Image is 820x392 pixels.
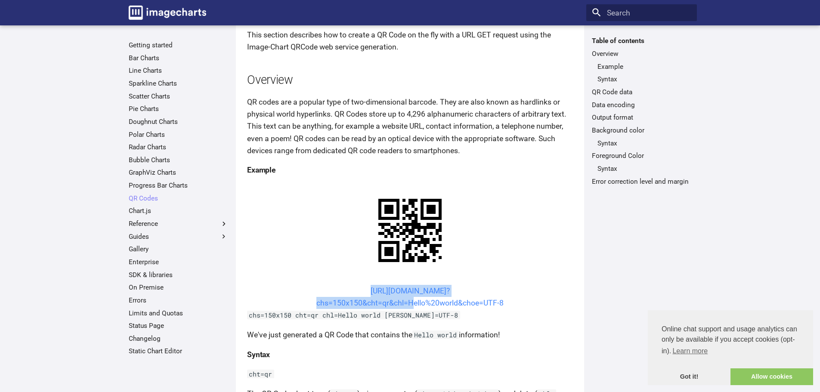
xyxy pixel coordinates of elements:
label: Guides [129,232,228,241]
h2: Overview [247,72,573,89]
a: Sparkline Charts [129,79,228,88]
nav: Background color [592,139,691,148]
input: Search [586,4,697,22]
a: Image-Charts documentation [125,2,210,23]
a: Syntax [597,75,691,83]
a: QR Code data [592,88,691,96]
a: Example [597,62,691,71]
a: Enterprise [129,258,228,266]
a: Errors [129,296,228,305]
a: Syntax [597,139,691,148]
a: Polar Charts [129,130,228,139]
p: We've just generated a QR Code that contains the information! [247,329,573,341]
a: Bar Charts [129,54,228,62]
img: logo [129,6,206,20]
a: Background color [592,126,691,135]
a: Syntax [597,164,691,173]
a: Radar Charts [129,143,228,151]
img: chart [363,184,457,277]
a: Pie Charts [129,105,228,113]
nav: Overview [592,62,691,84]
a: Bubble Charts [129,156,228,164]
a: On Premise [129,283,228,292]
a: Changelog [129,334,228,343]
a: Doughnut Charts [129,117,228,126]
p: This section describes how to create a QR Code on the fly with a URL GET request using the Image-... [247,29,573,53]
a: Line Charts [129,66,228,75]
code: chs=150x150 cht=qr chl=Hello world [PERSON_NAME]=UTF-8 [247,311,460,319]
a: QR Codes [129,194,228,203]
a: Foreground Color [592,151,691,160]
a: Getting started [129,41,228,49]
a: [URL][DOMAIN_NAME]?chs=150x150&cht=qr&chl=Hello%20world&choe=UTF-8 [316,287,504,307]
a: learn more about cookies [671,345,709,358]
code: cht=qr [247,370,274,378]
h4: Syntax [247,349,573,361]
a: Static Chart Editor [129,347,228,355]
span: Online chat support and usage analytics can only be available if you accept cookies (opt-in). [662,324,799,358]
div: cookieconsent [648,310,813,385]
a: Data encoding [592,101,691,109]
nav: Foreground Color [592,164,691,173]
a: Limits and Quotas [129,309,228,318]
a: SDK & libraries [129,271,228,279]
a: Progress Bar Charts [129,181,228,190]
a: Chart.js [129,207,228,215]
a: Output format [592,113,691,122]
a: Gallery [129,245,228,253]
label: Reference [129,219,228,228]
p: QR codes are a popular type of two-dimensional barcode. They are also known as hardlinks or physi... [247,96,573,157]
code: Hello world [412,330,459,339]
a: dismiss cookie message [648,368,730,386]
a: Scatter Charts [129,92,228,101]
nav: Table of contents [586,37,697,185]
a: GraphViz Charts [129,168,228,177]
label: Table of contents [586,37,697,45]
a: Status Page [129,321,228,330]
a: Error correction level and margin [592,177,691,186]
a: allow cookies [730,368,813,386]
h4: Example [247,164,573,176]
a: Overview [592,49,691,58]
